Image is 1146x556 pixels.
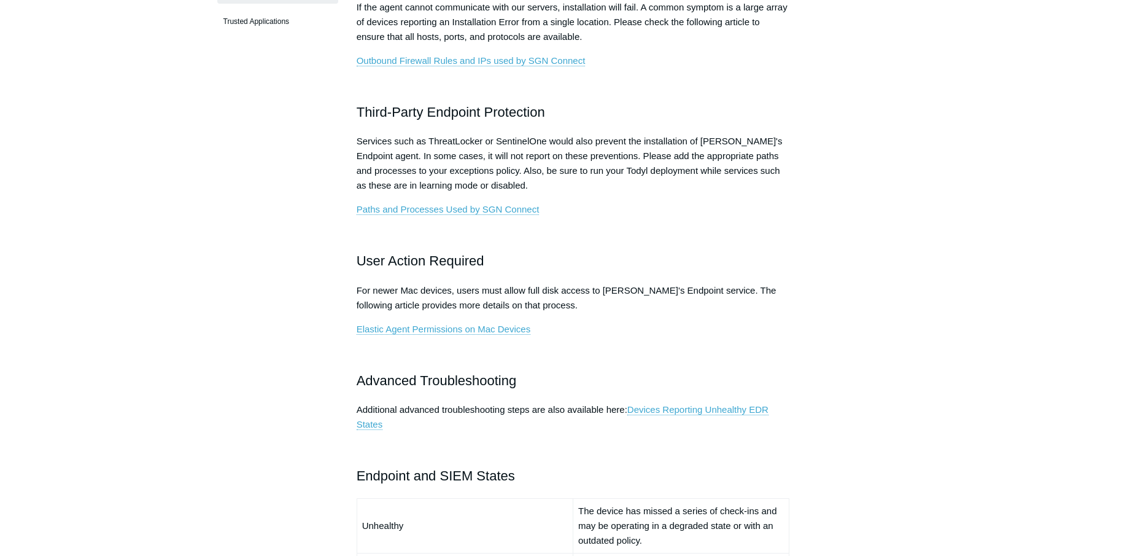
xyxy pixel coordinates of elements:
p: For newer Mac devices, users must allow full disk access to [PERSON_NAME]'s Endpoint service. The... [357,283,790,313]
td: The device has missed a series of check-ins and may be operating in a degraded state or with an o... [573,498,789,553]
a: Elastic Agent Permissions on Mac Devices [357,324,530,335]
h2: Third-Party Endpoint Protection [357,101,790,123]
h2: Endpoint and SIEM States [357,465,790,487]
a: Outbound Firewall Rules and IPs used by SGN Connect [357,55,586,66]
td: Unhealthy [357,498,573,553]
p: Services such as ThreatLocker or SentinelOne would also prevent the installation of [PERSON_NAME]... [357,134,790,193]
p: Additional advanced troubleshooting steps are also available here: [357,402,790,432]
h2: User Action Required [357,250,790,272]
a: Paths and Processes Used by SGN Connect [357,204,540,215]
a: Trusted Applications [217,10,338,33]
a: Devices Reporting Unhealthy EDR States [357,404,769,430]
h2: Advanced Troubleshooting [357,370,790,391]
